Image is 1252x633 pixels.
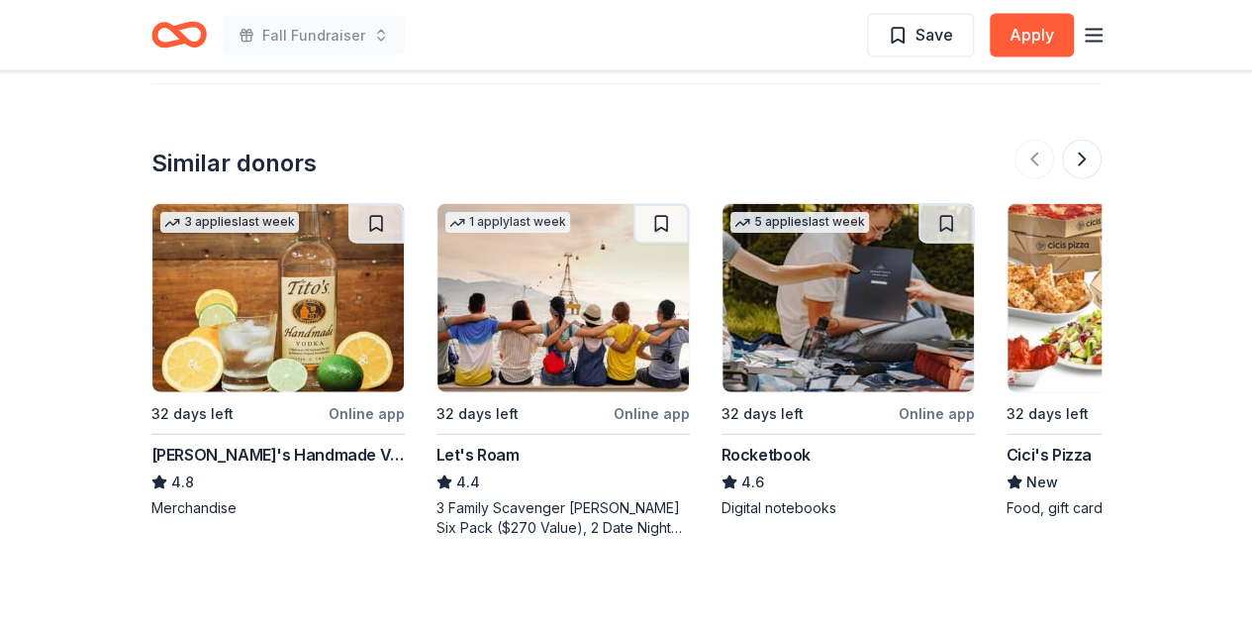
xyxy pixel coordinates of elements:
a: Image for Tito's Handmade Vodka3 applieslast week32 days leftOnline app[PERSON_NAME]'s Handmade V... [151,203,405,518]
button: Apply [990,14,1074,57]
span: 4.4 [456,471,480,494]
div: Online app [329,401,405,426]
div: Online app [614,401,690,426]
a: Image for Rocketbook5 applieslast week32 days leftOnline appRocketbook4.6Digital notebooks [722,203,975,518]
span: 4.8 [171,471,194,494]
div: Let's Roam [436,443,520,467]
div: Cici's Pizza [1007,443,1092,467]
div: 3 Family Scavenger [PERSON_NAME] Six Pack ($270 Value), 2 Date Night Scavenger [PERSON_NAME] Two ... [436,498,690,538]
div: Digital notebooks [722,498,975,518]
div: Online app [899,401,975,426]
a: Image for Let's Roam1 applylast week32 days leftOnline appLet's Roam4.43 Family Scavenger [PERSON... [436,203,690,538]
span: Save [915,22,953,48]
div: 32 days left [1007,402,1089,426]
img: Image for Let's Roam [437,204,689,392]
div: Similar donors [151,148,317,179]
span: Fall Fundraiser [262,24,365,48]
div: Rocketbook [722,443,811,467]
div: 32 days left [436,402,519,426]
button: Save [867,14,974,57]
span: New [1026,471,1058,494]
div: 32 days left [722,402,804,426]
span: 4.6 [741,471,764,494]
div: [PERSON_NAME]'s Handmade Vodka [151,443,405,467]
div: 1 apply last week [445,212,570,233]
div: 32 days left [151,402,234,426]
img: Image for Tito's Handmade Vodka [152,204,404,392]
img: Image for Rocketbook [722,204,974,392]
button: Fall Fundraiser [223,16,405,55]
a: Home [151,12,207,58]
div: 3 applies last week [160,212,299,233]
div: Merchandise [151,498,405,518]
div: 5 applies last week [730,212,869,233]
